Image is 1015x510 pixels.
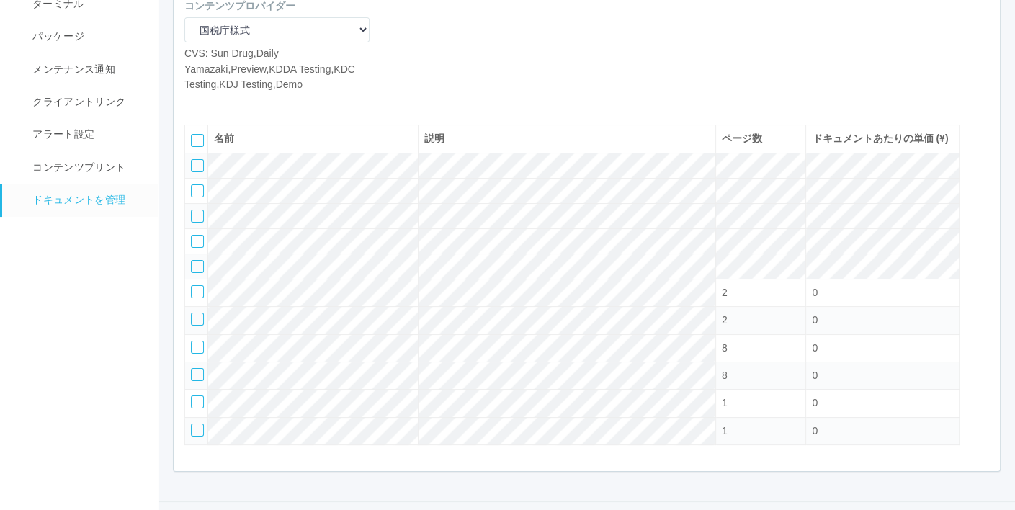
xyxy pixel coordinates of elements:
span: 0 [812,314,818,326]
a: アラート設定 [2,118,171,151]
span: 2 [722,287,728,298]
span: 0 [812,397,818,408]
div: ドキュメントあたりの単価 (¥) [812,131,953,146]
div: ページ数 [722,131,800,146]
span: メンテナンス通知 [29,63,115,75]
a: ドキュメントを管理 [2,184,171,216]
div: 最下部に移動 [971,207,993,236]
div: 最上部に移動 [971,121,993,150]
span: 0 [812,370,818,381]
a: パッケージ [2,20,171,53]
span: 8 [722,342,728,354]
a: メンテナンス通知 [2,53,171,86]
div: 名前 [214,131,412,146]
span: 1 [722,425,728,437]
span: CVS: Sun Drug,Daily Yamazaki,Preview,KDDA Testing,KDC Testing,KDJ Testing,Demo [184,48,355,90]
span: コンテンツプリント [29,161,125,173]
div: 上に移動 [971,150,993,179]
span: 2 [722,314,728,326]
span: 8 [722,370,728,381]
span: 0 [812,425,818,437]
span: クライアントリンク [29,96,125,107]
div: 説明 [424,131,710,146]
span: ドキュメントを管理 [29,194,125,205]
span: 1 [722,397,728,408]
div: 下に移動 [971,179,993,207]
a: クライアントリンク [2,86,171,118]
a: コンテンツプリント [2,151,171,184]
span: 0 [812,342,818,354]
span: パッケージ [29,30,84,42]
span: アラート設定 [29,128,94,140]
span: 0 [812,287,818,298]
